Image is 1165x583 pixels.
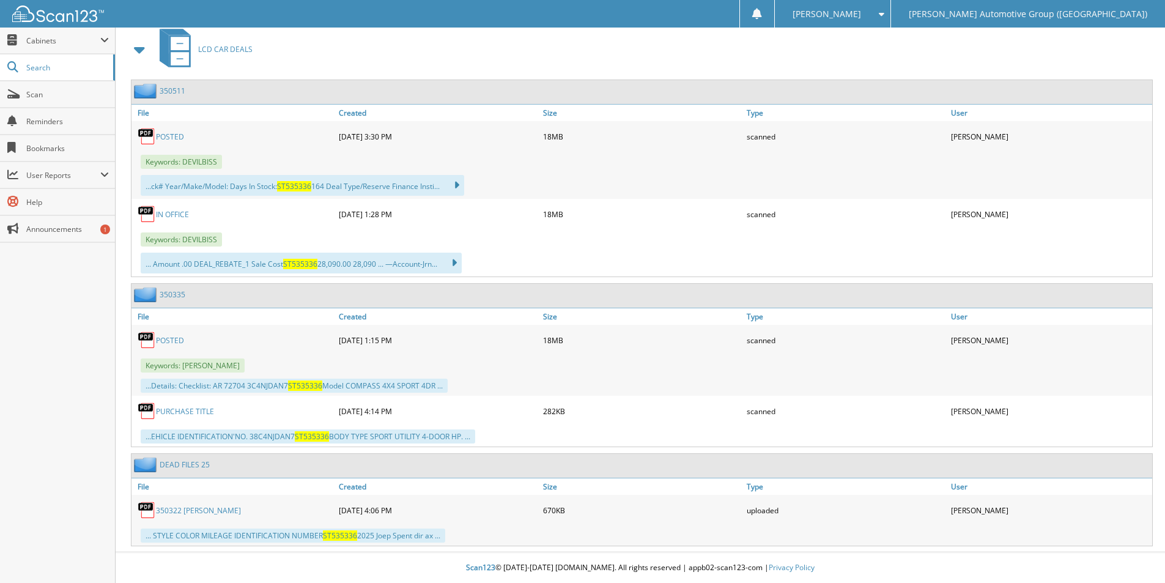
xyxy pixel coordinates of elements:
a: Created [336,105,540,121]
div: ...Details: Checklist: AR 72704 3C4NJDAN7 Model COMPASS 4X4 SPORT 4DR ... [141,379,448,393]
a: Created [336,478,540,495]
span: Bookmarks [26,143,109,154]
span: LCD CAR DEALS [198,44,253,54]
div: [DATE] 1:28 PM [336,202,540,226]
span: Keywords: DEVILBISS [141,155,222,169]
div: [DATE] 1:15 PM [336,328,540,352]
a: IN OFFICE [156,209,189,220]
a: User [948,105,1152,121]
a: Type [744,478,948,495]
span: ST535336 [277,181,311,191]
span: User Reports [26,170,100,180]
div: 670KB [540,498,744,522]
img: folder2.png [134,287,160,302]
img: folder2.png [134,83,160,98]
a: POSTED [156,132,184,142]
a: Type [744,105,948,121]
a: File [131,478,336,495]
a: 350335 [160,289,185,300]
a: DEAD FILES 25 [160,459,210,470]
span: Keywords: [PERSON_NAME] [141,358,245,373]
div: [DATE] 4:06 PM [336,498,540,522]
div: 18MB [540,124,744,149]
a: User [948,308,1152,325]
div: [PERSON_NAME] [948,202,1152,226]
a: 350322 [PERSON_NAME] [156,505,241,516]
a: User [948,478,1152,495]
img: scan123-logo-white.svg [12,6,104,22]
div: [DATE] 3:30 PM [336,124,540,149]
div: ...ck# Year/Make/Model: Days In Stock: 164 Deal Type/Reserve Finance Insti... [141,175,464,196]
img: PDF.png [138,501,156,519]
div: scanned [744,328,948,352]
div: 1 [100,225,110,234]
div: 18MB [540,202,744,226]
a: Size [540,308,744,325]
img: PDF.png [138,127,156,146]
a: Size [540,105,744,121]
span: ST535336 [323,530,357,541]
span: [PERSON_NAME] [793,10,861,18]
a: LCD CAR DEALS [152,25,253,73]
a: File [131,105,336,121]
div: scanned [744,202,948,226]
div: [PERSON_NAME] [948,124,1152,149]
img: PDF.png [138,205,156,223]
div: scanned [744,399,948,423]
div: [PERSON_NAME] [948,498,1152,522]
div: 18MB [540,328,744,352]
a: PURCHASE TITLE [156,406,214,417]
a: Privacy Policy [769,562,815,573]
span: ST535336 [283,259,317,269]
div: uploaded [744,498,948,522]
div: [DATE] 4:14 PM [336,399,540,423]
span: Help [26,197,109,207]
span: ST535336 [295,431,329,442]
img: PDF.png [138,402,156,420]
div: [PERSON_NAME] [948,328,1152,352]
span: Scan123 [466,562,495,573]
span: Cabinets [26,35,100,46]
a: Type [744,308,948,325]
div: ... Amount .00 DEAL_REBATE_1 Sale Cost 28,090.00 28,090 ... —Account-Jrn... [141,253,462,273]
span: Reminders [26,116,109,127]
span: ST535336 [288,381,322,391]
a: Size [540,478,744,495]
a: Created [336,308,540,325]
span: Announcements [26,224,109,234]
span: [PERSON_NAME] Automotive Group ([GEOGRAPHIC_DATA]) [909,10,1147,18]
img: folder2.png [134,457,160,472]
div: 282KB [540,399,744,423]
div: scanned [744,124,948,149]
span: Keywords: DEVILBISS [141,232,222,247]
a: File [131,308,336,325]
div: © [DATE]-[DATE] [DOMAIN_NAME]. All rights reserved | appb02-scan123-com | [116,553,1165,583]
span: Search [26,62,107,73]
div: ...EHICLE IDENTIFICATION'NO. 38C4NJDAN7 BODY TYPE SPORT UTILITY 4-DOOR HP. ... [141,429,475,444]
div: ... STYLE COLOR MILEAGE IDENTIFICATION NUMBER 2025 Joep Spent dir ax ... [141,529,445,543]
span: Scan [26,89,109,100]
a: POSTED [156,335,184,346]
img: PDF.png [138,331,156,349]
div: [PERSON_NAME] [948,399,1152,423]
a: 350511 [160,86,185,96]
